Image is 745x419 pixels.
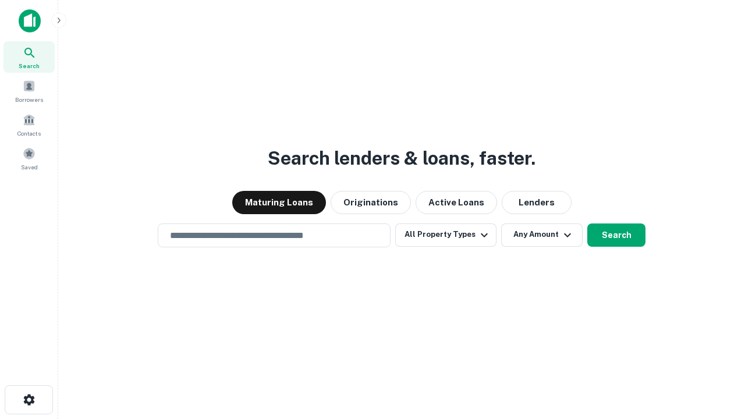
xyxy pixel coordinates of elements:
[3,75,55,106] a: Borrowers
[502,191,572,214] button: Lenders
[395,223,496,247] button: All Property Types
[3,41,55,73] a: Search
[17,129,41,138] span: Contacts
[19,9,41,33] img: capitalize-icon.png
[19,61,40,70] span: Search
[331,191,411,214] button: Originations
[687,326,745,382] iframe: Chat Widget
[3,143,55,174] a: Saved
[416,191,497,214] button: Active Loans
[15,95,43,104] span: Borrowers
[268,144,535,172] h3: Search lenders & loans, faster.
[21,162,38,172] span: Saved
[501,223,583,247] button: Any Amount
[587,223,645,247] button: Search
[232,191,326,214] button: Maturing Loans
[3,109,55,140] a: Contacts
